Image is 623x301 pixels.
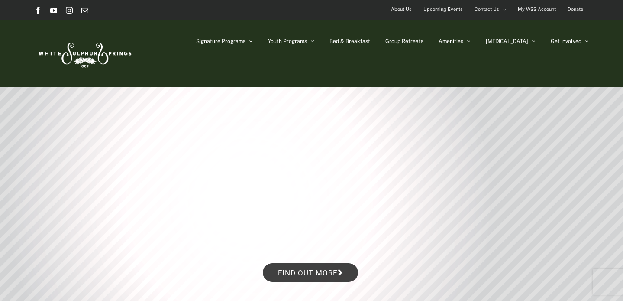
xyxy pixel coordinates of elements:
a: YouTube [50,7,57,14]
a: Find out more [263,263,358,282]
span: Amenities [439,39,463,44]
a: Get Involved [551,20,589,63]
span: Youth Programs [268,39,307,44]
img: White Sulphur Springs Logo [35,33,134,74]
span: About Us [391,3,412,16]
a: Instagram [66,7,73,14]
a: Youth Programs [268,20,314,63]
span: Donate [568,3,583,16]
span: Bed & Breakfast [329,39,370,44]
a: Signature Programs [196,20,253,63]
a: [MEDICAL_DATA] [486,20,536,63]
span: My WSS Account [518,3,556,16]
rs-layer: Winter Retreats at the Springs [120,211,502,245]
span: [MEDICAL_DATA] [486,39,528,44]
span: Signature Programs [196,39,245,44]
span: Contact Us [475,3,499,16]
a: Facebook [35,7,42,14]
nav: Main Menu [196,20,589,63]
span: Get Involved [551,39,581,44]
a: Bed & Breakfast [329,20,370,63]
a: Amenities [439,20,471,63]
a: Group Retreats [385,20,423,63]
span: Upcoming Events [423,3,463,16]
span: Group Retreats [385,39,423,44]
a: Email [81,7,88,14]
